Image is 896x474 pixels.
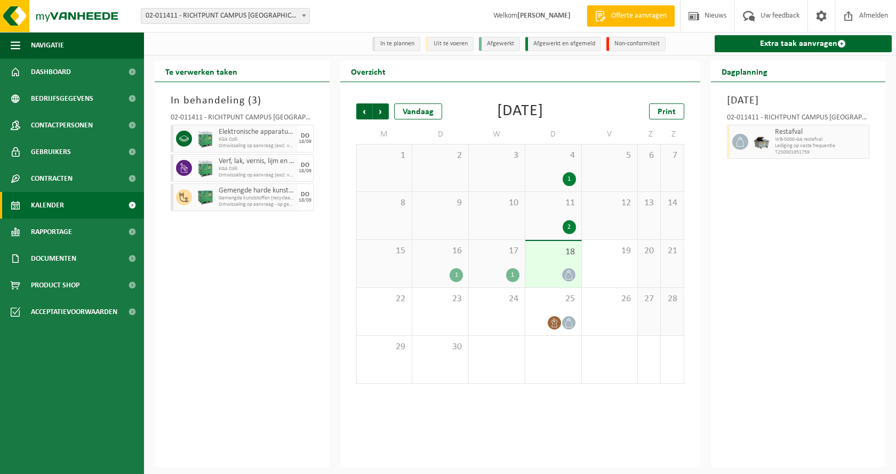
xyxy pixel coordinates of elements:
li: Afgewerkt [479,37,520,51]
span: Omwisseling op aanvraag (excl. voorrijkost) [219,143,295,149]
div: 02-011411 - RICHTPUNT CAMPUS [GEOGRAPHIC_DATA] - [GEOGRAPHIC_DATA] [727,114,870,125]
span: Offerte aanvragen [609,11,669,21]
div: 18/09 [299,168,311,174]
strong: [PERSON_NAME] [517,12,571,20]
span: 10 [474,197,519,209]
div: 1 [506,268,519,282]
td: D [525,125,582,144]
li: In te plannen [372,37,420,51]
span: Print [658,108,676,116]
span: Lediging op vaste frequentie [775,143,867,149]
div: DO [301,162,309,168]
span: Contactpersonen [31,112,93,139]
span: T250001951759 [775,149,867,156]
div: DO [301,133,309,139]
span: 26 [587,293,633,305]
img: WB-5000-GAL-GY-01 [754,134,770,150]
span: Kalender [31,192,64,219]
a: Extra taak aanvragen [715,35,892,52]
td: M [356,125,413,144]
span: Gemengde harde kunststoffen (PE, PP en PVC), recycleerbaar (industrieel) [219,187,295,195]
li: Afgewerkt en afgemeld [525,37,601,51]
span: 02-011411 - RICHTPUNT CAMPUS EEKLO - EEKLO [141,9,309,23]
span: 17 [474,245,519,257]
span: 24 [474,293,519,305]
span: 4 [531,150,576,162]
span: 27 [643,293,655,305]
span: Verf, lak, vernis, lijm en inkt, industrieel in kleinverpakking [219,157,295,166]
span: 11 [531,197,576,209]
span: 12 [587,197,633,209]
span: 1 [362,150,407,162]
span: 5 [587,150,633,162]
span: 30 [418,341,463,353]
span: Contracten [31,165,73,192]
span: Volgende [373,103,389,119]
div: 1 [563,172,576,186]
span: KGA Colli [219,136,295,143]
span: 13 [643,197,655,209]
span: 2 [418,150,463,162]
a: Print [649,103,684,119]
span: Gebruikers [31,139,71,165]
span: 3 [474,150,519,162]
span: 6 [643,150,655,162]
span: 02-011411 - RICHTPUNT CAMPUS EEKLO - EEKLO [141,8,310,24]
div: [DATE] [497,103,543,119]
span: 16 [418,245,463,257]
td: W [469,125,525,144]
div: 02-011411 - RICHTPUNT CAMPUS [GEOGRAPHIC_DATA] - [GEOGRAPHIC_DATA] [171,114,314,125]
span: Rapportage [31,219,72,245]
div: 1 [450,268,463,282]
span: Omwisseling op aanvraag - op geplande route (incl. verwerking) [219,202,295,208]
span: 21 [666,245,678,257]
span: 20 [643,245,655,257]
td: Z [638,125,661,144]
span: Bedrijfsgegevens [31,85,93,112]
div: 18/09 [299,139,311,144]
h3: In behandeling ( ) [171,93,314,109]
span: Documenten [31,245,76,272]
span: 14 [666,197,678,209]
img: PB-HB-1400-HPE-GN-01 [197,189,213,205]
div: 2 [563,220,576,234]
span: 18 [531,246,576,258]
span: 19 [587,245,633,257]
span: 8 [362,197,407,209]
div: 18/09 [299,198,311,203]
div: DO [301,191,309,198]
span: Omwisseling op aanvraag (excl. voorrijkost) [219,172,295,179]
span: 22 [362,293,407,305]
h2: Dagplanning [711,61,778,82]
img: PB-HB-1400-HPE-GN-11 [197,159,213,177]
span: 3 [252,95,258,106]
span: Dashboard [31,59,71,85]
td: Z [661,125,684,144]
span: 25 [531,293,576,305]
span: WB-5000-GA restafval [775,136,867,143]
td: D [412,125,469,144]
a: Offerte aanvragen [587,5,675,27]
span: Gemengde kunststoffen (recycleerbaar), inclusief PVC [219,195,295,202]
span: Navigatie [31,32,64,59]
li: Non-conformiteit [606,37,666,51]
span: Elektronische apparatuur - niet-beeldbuishoudend (OVE) en beeldbuishoudend (TVM) [219,128,295,136]
h3: [DATE] [727,93,870,109]
span: 7 [666,150,678,162]
td: V [582,125,638,144]
span: Restafval [775,128,867,136]
span: 9 [418,197,463,209]
span: Vorige [356,103,372,119]
span: 15 [362,245,407,257]
div: Vandaag [394,103,442,119]
span: Acceptatievoorwaarden [31,299,117,325]
span: Product Shop [31,272,79,299]
span: KGA Colli [219,166,295,172]
span: 28 [666,293,678,305]
h2: Te verwerken taken [155,61,248,82]
span: 29 [362,341,407,353]
img: PB-HB-1400-HPE-GN-11 [197,130,213,148]
span: 23 [418,293,463,305]
li: Uit te voeren [426,37,474,51]
h2: Overzicht [340,61,396,82]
